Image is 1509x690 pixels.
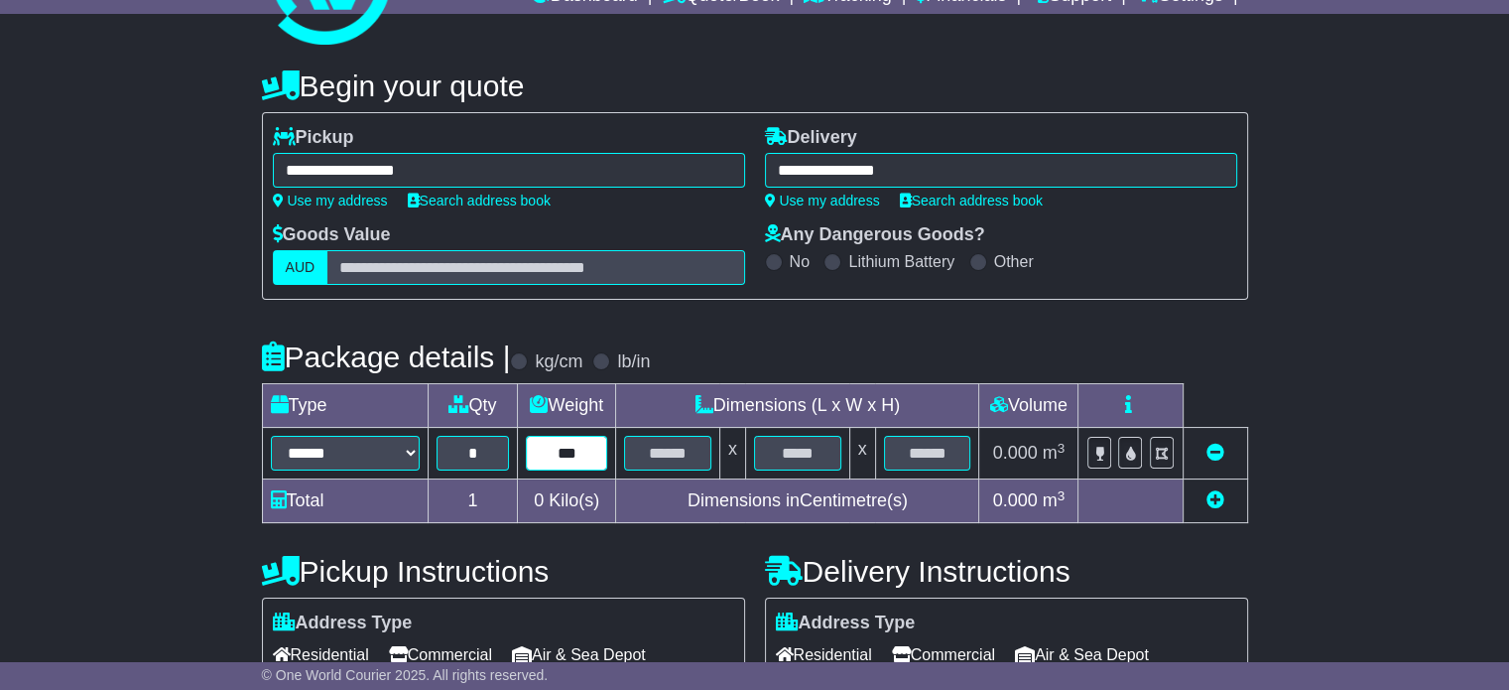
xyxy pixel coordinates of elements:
span: 0.000 [993,443,1038,463]
a: Search address book [408,193,551,208]
h4: Begin your quote [262,69,1248,102]
td: Dimensions (L x W x H) [616,384,979,428]
a: Remove this item [1206,443,1224,463]
td: Weight [518,384,616,428]
sup: 3 [1058,441,1066,456]
a: Search address book [900,193,1043,208]
span: Residential [776,639,872,670]
h4: Pickup Instructions [262,555,745,588]
label: Lithium Battery [848,252,954,271]
sup: 3 [1058,488,1066,503]
h4: Package details | [262,341,511,373]
td: x [719,428,745,480]
label: Address Type [273,613,413,634]
label: Other [994,252,1034,271]
a: Add new item [1206,490,1224,510]
label: Pickup [273,127,354,149]
label: AUD [273,250,328,285]
a: Use my address [273,193,388,208]
span: 0.000 [993,490,1038,510]
label: Address Type [776,613,916,634]
td: Type [262,384,428,428]
td: 1 [428,480,518,523]
span: 0 [534,490,544,510]
span: m [1043,443,1066,463]
td: Total [262,480,428,523]
td: Dimensions in Centimetre(s) [616,480,979,523]
label: Goods Value [273,224,391,246]
span: Commercial [892,639,995,670]
td: Qty [428,384,518,428]
td: x [849,428,875,480]
label: kg/cm [535,351,582,373]
td: Kilo(s) [518,480,616,523]
span: Residential [273,639,369,670]
span: © One World Courier 2025. All rights reserved. [262,667,549,683]
td: Volume [979,384,1078,428]
a: Use my address [765,193,880,208]
h4: Delivery Instructions [765,555,1248,588]
label: Delivery [765,127,857,149]
span: Air & Sea Depot [1015,639,1149,670]
label: No [790,252,810,271]
span: m [1043,490,1066,510]
label: lb/in [617,351,650,373]
label: Any Dangerous Goods? [765,224,985,246]
span: Commercial [389,639,492,670]
span: Air & Sea Depot [512,639,646,670]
